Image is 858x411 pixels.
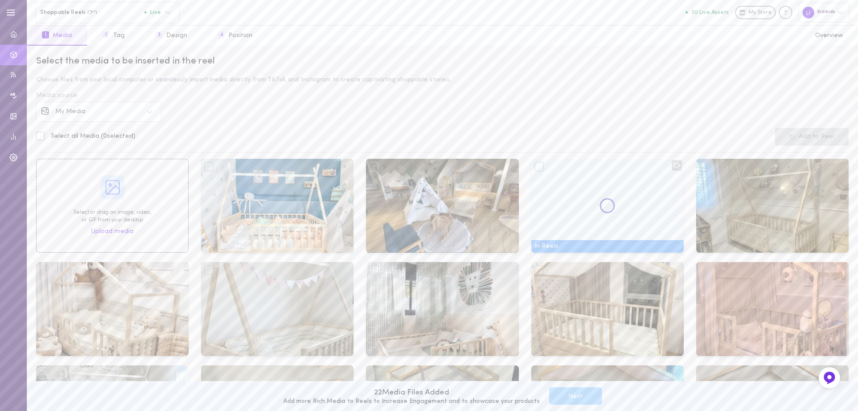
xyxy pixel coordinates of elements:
a: My Store [735,6,776,19]
span: Select all Media ( 0 selected) [51,133,135,140]
button: Add to Reel [775,128,849,146]
button: 2Tag [87,25,140,46]
div: Add more Rich Media to Reels to Increase Engagement and to showcase your products [283,398,540,405]
a: 20 Live Assets [686,9,735,16]
button: Next [549,387,602,405]
span: Shoppable Reels רילז [40,9,144,16]
div: Kidikids [799,3,850,22]
div: Choose files from your local computer or seamlessly import media directly from TikTok and Instagr... [36,77,849,83]
img: Media 483581 [36,262,189,356]
span: Upload media [91,227,134,236]
img: Media 483578 [531,262,684,356]
div: Knowledge center [779,6,792,19]
button: 20 Live Assets [686,9,729,15]
span: My Store [749,9,772,17]
div: Select the media to be inserted in the reel [36,55,849,68]
button: 1Media [27,25,87,46]
img: Media 483580 [201,262,353,356]
span: Live [144,9,161,15]
div: Media source [36,93,849,99]
img: social [41,107,49,115]
img: Media 483579 [366,262,518,356]
div: 22 Media Files Added [283,387,540,398]
img: Media 483577 [696,262,849,356]
img: Media 484199 [366,159,518,253]
span: 2 [102,31,109,38]
img: Feedback Button [823,371,836,385]
img: Media 483582 [696,159,849,253]
button: 4Position [202,25,268,46]
div: Select or drag an image, video, or GIF from your desktop [73,209,151,224]
span: 3 [156,31,163,38]
div: Select or drag an image, video,or GIF from your desktopUpload mediaMedia 484984Media 484199In Ree... [30,159,855,402]
button: 3Design [140,25,202,46]
img: Media 484984 [201,159,353,253]
span: 4 [218,31,225,38]
span: My Media [55,108,85,115]
span: 1 [42,31,49,38]
button: Overview [800,25,858,46]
